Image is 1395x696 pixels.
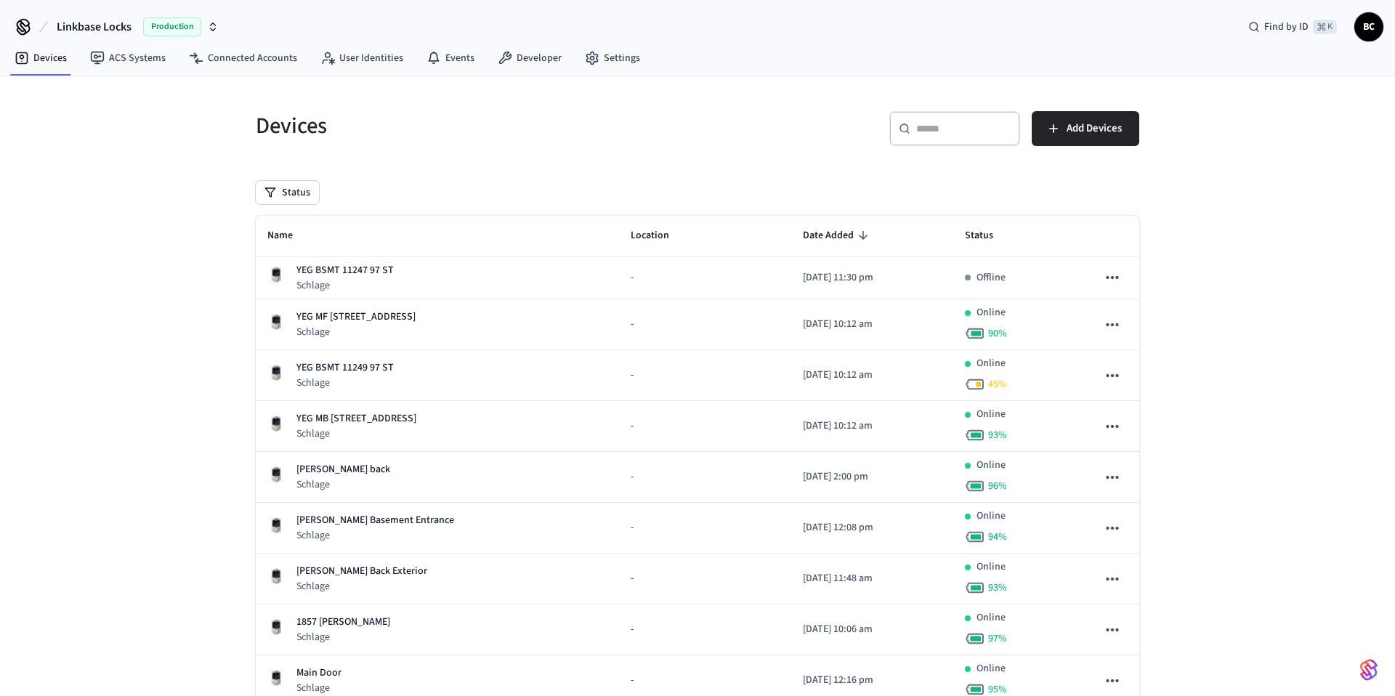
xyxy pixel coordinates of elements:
p: [DATE] 10:12 am [803,368,942,383]
span: - [631,368,634,383]
p: YEG MF [STREET_ADDRESS] [296,309,416,325]
p: [PERSON_NAME] Back Exterior [296,564,427,579]
span: - [631,520,634,535]
h5: Devices [256,111,689,141]
a: Settings [573,45,652,71]
span: - [631,317,634,332]
p: [DATE] 12:08 pm [803,520,942,535]
p: [DATE] 2:00 pm [803,469,942,485]
span: 96 % [988,479,1007,493]
img: SeamLogoGradient.69752ec5.svg [1360,658,1378,681]
span: 45 % [988,377,1007,392]
p: Online [976,509,1006,524]
span: - [631,418,634,434]
img: Schlage Sense Smart Deadbolt with Camelot Trim, Front [267,567,285,585]
p: Online [976,458,1006,473]
p: Schlage [296,278,394,293]
span: Date Added [803,224,873,247]
div: Find by ID⌘ K [1237,14,1348,40]
span: Production [143,17,201,36]
p: Schlage [296,325,416,339]
p: Schlage [296,426,416,441]
span: ⌘ K [1313,20,1337,34]
span: BC [1356,14,1382,40]
span: 94 % [988,530,1007,544]
button: Status [256,181,319,204]
p: Online [976,305,1006,320]
span: Linkbase Locks [57,18,132,36]
img: Schlage Sense Smart Deadbolt with Camelot Trim, Front [267,517,285,534]
span: - [631,622,634,637]
p: Online [976,356,1006,371]
a: Connected Accounts [177,45,309,71]
button: BC [1354,12,1383,41]
p: [PERSON_NAME] Basement Entrance [296,513,454,528]
p: Schlage [296,579,427,594]
img: Schlage Sense Smart Deadbolt with Camelot Trim, Front [267,466,285,483]
p: [DATE] 10:12 am [803,418,942,434]
img: Schlage Sense Smart Deadbolt with Camelot Trim, Front [267,669,285,687]
a: Developer [486,45,573,71]
img: Schlage Sense Smart Deadbolt with Camelot Trim, Front [267,266,285,283]
span: 93 % [988,580,1007,595]
span: Status [965,224,1012,247]
a: Devices [3,45,78,71]
span: Name [267,224,312,247]
p: Online [976,559,1006,575]
span: Location [631,224,688,247]
button: Add Devices [1032,111,1139,146]
span: - [631,673,634,688]
p: [DATE] 10:06 am [803,622,942,637]
p: Main Door [296,665,341,681]
p: [DATE] 11:48 am [803,571,942,586]
span: - [631,270,634,286]
img: Schlage Sense Smart Deadbolt with Camelot Trim, Front [267,313,285,331]
span: Find by ID [1264,20,1309,34]
p: 1857 [PERSON_NAME] [296,615,390,630]
p: [DATE] 11:30 pm [803,270,942,286]
img: Schlage Sense Smart Deadbolt with Camelot Trim, Front [267,618,285,636]
a: ACS Systems [78,45,177,71]
p: Schlage [296,681,341,695]
img: Schlage Sense Smart Deadbolt with Camelot Trim, Front [267,415,285,432]
p: YEG BSMT 11247 97 ST [296,263,394,278]
p: Online [976,610,1006,626]
p: Schlage [296,630,390,644]
span: Add Devices [1067,119,1122,138]
span: 97 % [988,631,1007,646]
p: Online [976,407,1006,422]
img: Schlage Sense Smart Deadbolt with Camelot Trim, Front [267,364,285,381]
span: 93 % [988,428,1007,442]
p: [DATE] 10:12 am [803,317,942,332]
a: User Identities [309,45,415,71]
p: YEG MB [STREET_ADDRESS] [296,411,416,426]
a: Events [415,45,486,71]
p: YEG BSMT 11249 97 ST [296,360,394,376]
span: - [631,469,634,485]
p: Schlage [296,528,454,543]
p: Online [976,661,1006,676]
p: [PERSON_NAME] back [296,462,390,477]
span: 90 % [988,326,1007,341]
span: - [631,571,634,586]
p: Schlage [296,376,394,390]
p: Schlage [296,477,390,492]
p: [DATE] 12:16 pm [803,673,942,688]
p: Offline [976,270,1006,286]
